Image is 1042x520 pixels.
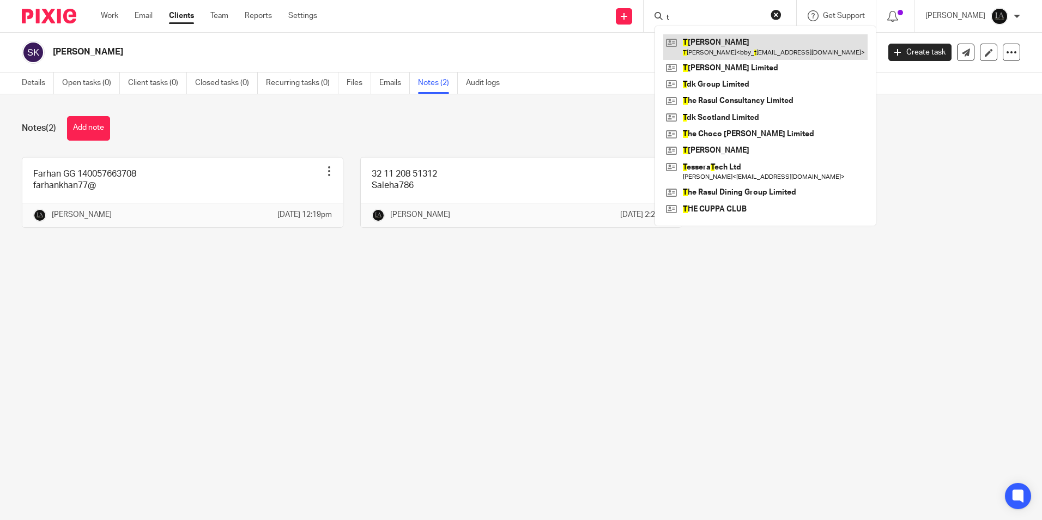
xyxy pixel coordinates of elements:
[991,8,1008,25] img: Lockhart+Amin+-+1024x1024+-+light+on+dark.jpg
[101,10,118,21] a: Work
[379,72,410,94] a: Emails
[620,209,670,220] p: [DATE] 2:24pm
[33,209,46,222] img: Lockhart+Amin+-+1024x1024+-+light+on+dark.jpg
[22,123,56,134] h1: Notes
[53,46,708,58] h2: [PERSON_NAME]
[888,44,952,61] a: Create task
[823,12,865,20] span: Get Support
[347,72,371,94] a: Files
[418,72,458,94] a: Notes (2)
[277,209,332,220] p: [DATE] 12:19pm
[665,13,764,23] input: Search
[128,72,187,94] a: Client tasks (0)
[67,116,110,141] button: Add note
[266,72,338,94] a: Recurring tasks (0)
[22,9,76,23] img: Pixie
[22,41,45,64] img: svg%3E
[46,124,56,132] span: (2)
[52,209,112,220] p: [PERSON_NAME]
[372,209,385,222] img: Lockhart+Amin+-+1024x1024+-+light+on+dark.jpg
[22,72,54,94] a: Details
[466,72,508,94] a: Audit logs
[210,10,228,21] a: Team
[390,209,450,220] p: [PERSON_NAME]
[771,9,781,20] button: Clear
[245,10,272,21] a: Reports
[62,72,120,94] a: Open tasks (0)
[169,10,194,21] a: Clients
[288,10,317,21] a: Settings
[925,10,985,21] p: [PERSON_NAME]
[195,72,258,94] a: Closed tasks (0)
[135,10,153,21] a: Email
